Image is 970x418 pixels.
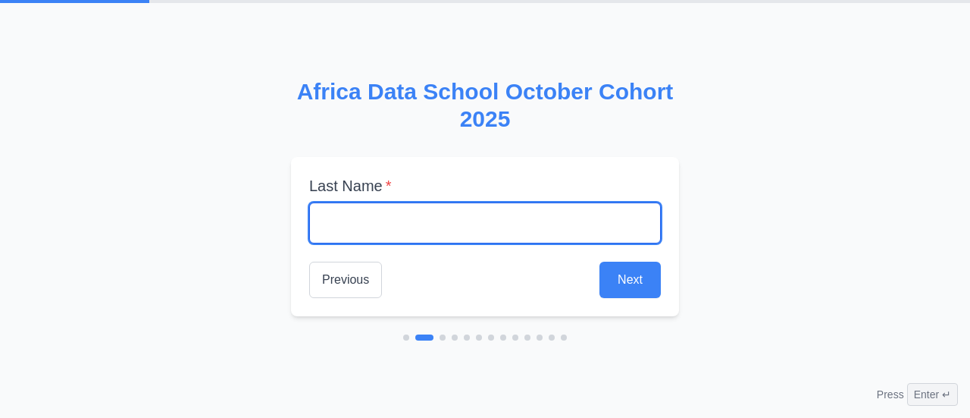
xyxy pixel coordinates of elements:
[291,78,679,133] h2: Africa Data School October Cohort 2025
[599,262,661,298] button: Next
[907,383,958,406] span: Enter ↵
[309,262,382,298] button: Previous
[309,175,661,196] label: Last Name
[877,383,958,406] div: Press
